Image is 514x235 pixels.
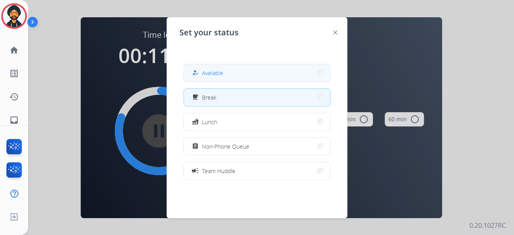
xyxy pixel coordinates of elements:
[184,89,330,106] button: Break
[202,93,216,102] span: Break
[469,221,506,230] p: 0.20.1027RC
[191,167,199,175] mat-icon: campaign
[202,167,235,175] span: Team Huddle
[202,142,249,151] span: Non-Phone Queue
[184,138,330,155] button: Non-Phone Queue
[9,115,19,125] mat-icon: inbox
[9,69,19,78] mat-icon: list_alt
[184,64,330,82] button: Available
[202,69,223,77] span: Available
[3,5,25,27] img: avatar
[9,92,19,102] mat-icon: history
[192,119,199,125] mat-icon: fastfood
[184,113,330,131] button: Lunch
[184,162,330,180] button: Team Huddle
[333,31,337,35] img: close-button
[192,94,199,101] mat-icon: free_breakfast
[202,118,217,126] span: Lunch
[9,45,19,55] mat-icon: home
[179,27,239,38] span: Set your status
[192,143,199,150] mat-icon: assignment
[192,69,199,76] mat-icon: how_to_reg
